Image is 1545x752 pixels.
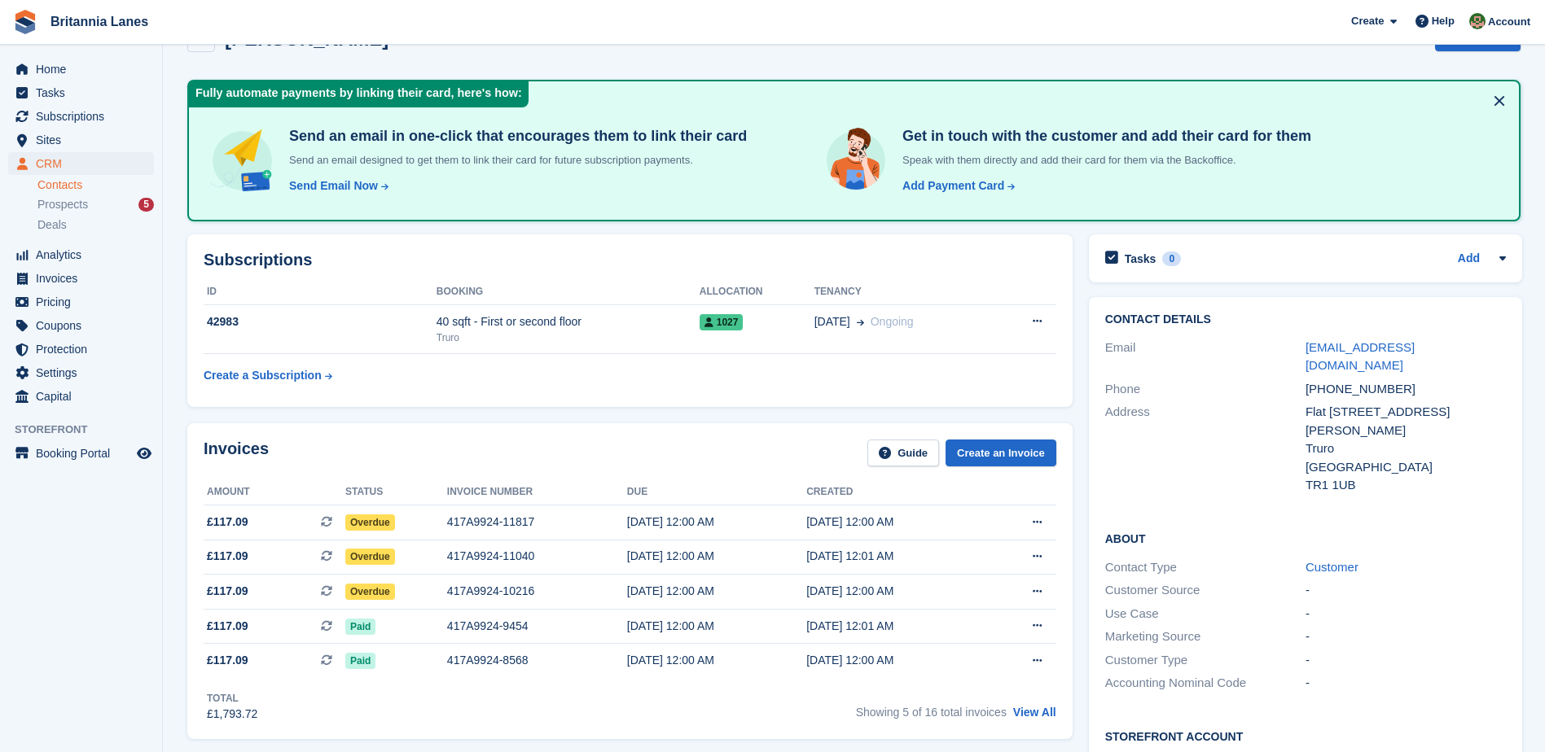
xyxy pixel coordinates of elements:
[1105,313,1506,326] h2: Contact Details
[8,338,154,361] a: menu
[345,653,375,669] span: Paid
[447,652,627,669] div: 417A9924-8568
[1306,560,1358,574] a: Customer
[208,127,276,195] img: send-email-b5881ef4c8f827a638e46e229e590028c7e36e3a6c99d2365469aff88783de13.svg
[37,217,67,233] span: Deals
[1469,13,1486,29] img: Sam Wooldridge
[946,439,1056,466] a: Create an Invoice
[8,442,154,465] a: menu
[867,439,939,466] a: Guide
[447,548,627,565] div: 417A9924-11040
[8,361,154,384] a: menu
[36,442,134,465] span: Booking Portal
[1105,558,1306,577] div: Contact Type
[134,444,154,463] a: Preview store
[204,367,322,384] div: Create a Subscription
[1306,674,1506,693] div: -
[1105,530,1506,546] h2: About
[36,243,134,266] span: Analytics
[37,197,88,212] span: Prospects
[1306,627,1506,646] div: -
[1306,458,1506,477] div: [GEOGRAPHIC_DATA]
[814,279,994,305] th: Tenancy
[207,652,248,669] span: £117.09
[823,127,889,194] img: get-in-touch-e3e95b6451f4e49772a6039d3abdde126589d6f45a760754adfa51be33bf0f70.svg
[1432,13,1455,29] span: Help
[8,105,154,128] a: menu
[207,514,248,531] span: £117.09
[700,279,814,305] th: Allocation
[37,196,154,213] a: Prospects 5
[8,243,154,266] a: menu
[15,422,162,438] span: Storefront
[1105,339,1306,375] div: Email
[8,267,154,290] a: menu
[447,618,627,635] div: 417A9924-9454
[8,385,154,408] a: menu
[345,619,375,635] span: Paid
[204,251,1056,269] h2: Subscriptions
[207,706,257,723] div: £1,793.72
[1125,251,1157,266] h2: Tasks
[1105,627,1306,646] div: Marketing Source
[856,706,1007,719] span: Showing 5 of 16 total invoices
[1105,581,1306,600] div: Customer Source
[8,58,154,81] a: menu
[1351,13,1384,29] span: Create
[1306,651,1506,670] div: -
[1306,380,1506,399] div: [PHONE_NUMBER]
[283,152,747,168] p: Send an email designed to get them to link their card for future subscription payments.
[36,361,134,384] span: Settings
[902,177,1004,195] div: Add Payment Card
[283,127,747,146] h4: Send an email in one-click that encourages them to link their card
[896,177,1016,195] a: Add Payment Card
[1105,728,1506,744] h2: Storefront Account
[36,291,134,313] span: Pricing
[207,618,248,635] span: £117.09
[36,385,134,408] span: Capital
[1013,706,1056,719] a: View All
[447,479,627,505] th: Invoice number
[1105,380,1306,399] div: Phone
[36,314,134,337] span: Coupons
[37,177,154,193] a: Contacts
[8,291,154,313] a: menu
[627,583,806,600] div: [DATE] 12:00 AM
[1105,651,1306,670] div: Customer Type
[36,129,134,151] span: Sites
[806,652,985,669] div: [DATE] 12:00 AM
[437,330,700,345] div: Truro
[345,549,395,565] span: Overdue
[627,548,806,565] div: [DATE] 12:00 AM
[1162,251,1181,266] div: 0
[806,548,985,565] div: [DATE] 12:01 AM
[207,583,248,600] span: £117.09
[36,152,134,175] span: CRM
[806,618,985,635] div: [DATE] 12:01 AM
[437,279,700,305] th: Booking
[345,584,395,600] span: Overdue
[1306,476,1506,495] div: TR1 1UB
[1105,674,1306,693] div: Accounting Nominal Code
[806,479,985,505] th: Created
[814,313,850,330] span: [DATE]
[1105,403,1306,495] div: Address
[1105,605,1306,623] div: Use Case
[627,479,806,505] th: Due
[896,152,1311,168] p: Speak with them directly and add their card for them via the Backoffice.
[36,81,134,104] span: Tasks
[447,514,627,531] div: 417A9924-11817
[36,58,134,81] span: Home
[204,313,437,330] div: 42983
[1488,14,1530,30] span: Account
[13,10,37,34] img: stora-icon-8386f47178a22dfd0bd8f6a31ec36ba5ce8667c1dd55bd0f319d3a0aa187defe.svg
[627,514,806,531] div: [DATE] 12:00 AM
[204,361,332,391] a: Create a Subscription
[138,198,154,212] div: 5
[207,691,257,706] div: Total
[289,177,378,195] div: Send Email Now
[204,279,437,305] th: ID
[1306,340,1415,373] a: [EMAIL_ADDRESS][DOMAIN_NAME]
[1458,250,1480,269] a: Add
[8,129,154,151] a: menu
